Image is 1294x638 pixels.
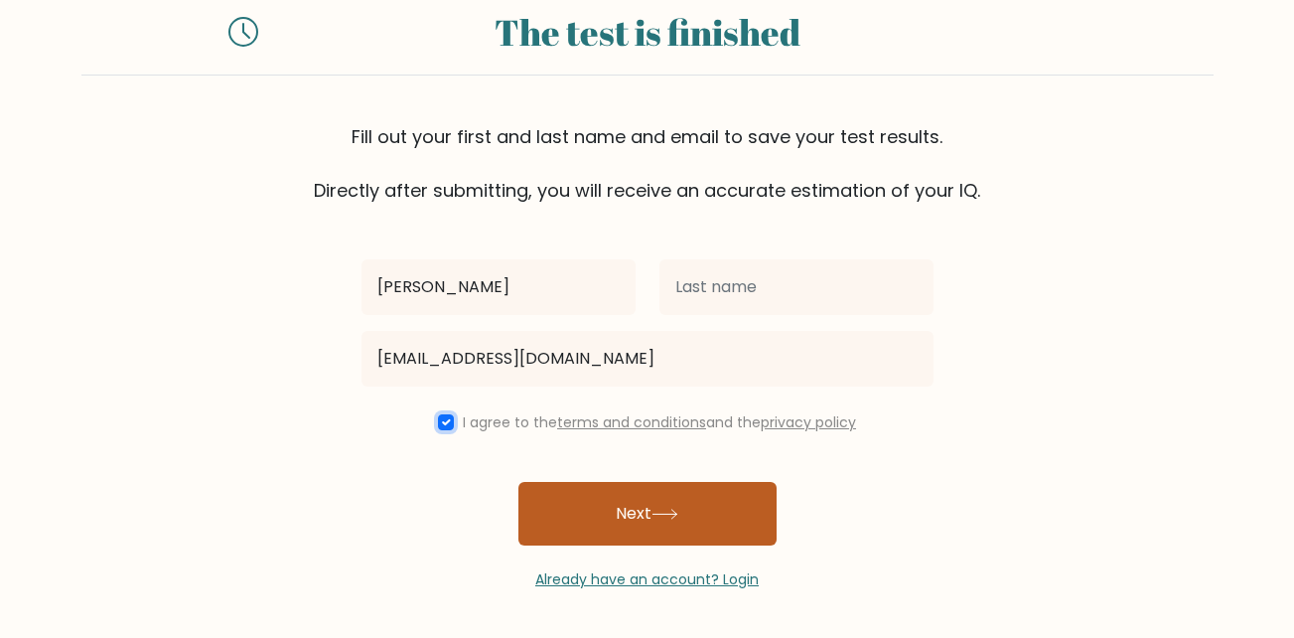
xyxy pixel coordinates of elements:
[535,569,759,589] a: Already have an account? Login
[361,259,636,315] input: First name
[361,331,934,387] input: Email
[282,5,1013,59] div: The test is finished
[761,412,856,432] a: privacy policy
[557,412,706,432] a: terms and conditions
[659,259,934,315] input: Last name
[463,412,856,432] label: I agree to the and the
[518,482,777,546] button: Next
[81,123,1214,204] div: Fill out your first and last name and email to save your test results. Directly after submitting,...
